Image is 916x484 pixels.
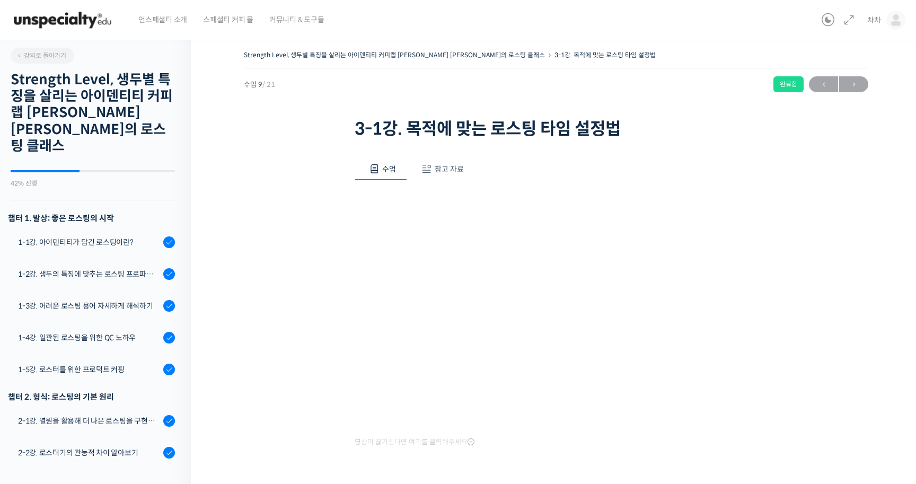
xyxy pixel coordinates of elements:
div: 1-5강. 로스터를 위한 프로덕트 커핑 [18,364,160,375]
h2: Strength Level, 생두별 특징을 살리는 아이덴티티 커피랩 [PERSON_NAME] [PERSON_NAME]의 로스팅 클래스 [11,72,175,154]
span: 참고 자료 [435,164,464,174]
div: 2-2강. 로스터기의 관능적 차이 알아보기 [18,447,160,459]
div: 1-1강. 아이덴티티가 담긴 로스팅이란? [18,236,160,248]
div: 챕터 2. 형식: 로스팅의 기본 원리 [8,390,175,404]
span: 영상이 끊기신다면 여기를 클릭해주세요 [355,438,474,446]
a: Strength Level, 생두별 특징을 살리는 아이덴티티 커피랩 [PERSON_NAME] [PERSON_NAME]의 로스팅 클래스 [244,51,545,59]
div: 2-1강. 열원을 활용해 더 나은 로스팅을 구현하는 방법 [18,415,160,427]
span: ← [809,77,838,92]
div: 1-4강. 일관된 로스팅을 위한 QC 노하우 [18,332,160,344]
a: 3-1강. 목적에 맞는 로스팅 타임 설정법 [554,51,656,59]
div: 1-2강. 생두의 특징에 맞추는 로스팅 프로파일 'Stength Level' [18,268,160,280]
h1: 3-1강. 목적에 맞는 로스팅 타임 설정법 [355,119,758,139]
span: 수업 [382,164,396,174]
div: 42% 진행 [11,180,175,187]
a: 다음→ [839,76,868,92]
a: 강의로 돌아가기 [11,48,74,64]
span: 수업 9 [244,81,275,88]
span: 차차 [867,15,881,25]
h3: 챕터 1. 발상: 좋은 로스팅의 시작 [8,211,175,225]
div: 완료함 [773,76,804,92]
a: ←이전 [809,76,838,92]
span: → [839,77,868,92]
span: / 21 [262,80,275,89]
div: 1-3강. 어려운 로스팅 용어 자세하게 해석하기 [18,300,160,312]
span: 강의로 돌아가기 [16,51,66,59]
